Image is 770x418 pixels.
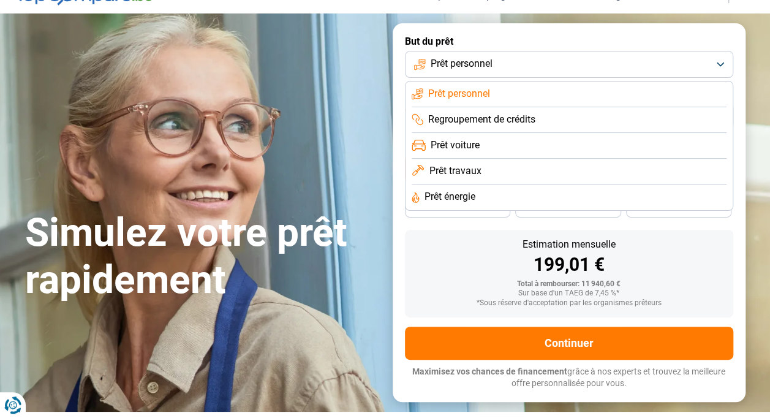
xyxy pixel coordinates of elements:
span: 24 mois [665,205,692,212]
span: Regroupement de crédits [428,113,535,126]
span: 36 mois [444,205,471,212]
div: Total à rembourser: 11 940,60 € [415,280,723,289]
div: 199,01 € [415,256,723,274]
span: 30 mois [554,205,581,212]
p: grâce à nos experts et trouvez la meilleure offre personnalisée pour vous. [405,366,733,390]
span: Prêt personnel [428,87,490,101]
label: But du prêt [405,36,733,47]
div: Sur base d'un TAEG de 7,45 %* [415,289,723,298]
span: Prêt énergie [425,190,475,203]
span: Prêt personnel [431,57,493,70]
span: Prêt travaux [429,164,481,178]
h1: Simulez votre prêt rapidement [25,210,378,304]
span: Maximisez vos chances de financement [412,367,567,376]
button: Prêt personnel [405,51,733,78]
span: Prêt voiture [431,139,480,152]
div: *Sous réserve d'acceptation par les organismes prêteurs [415,299,723,308]
button: Continuer [405,327,733,360]
div: Estimation mensuelle [415,240,723,249]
